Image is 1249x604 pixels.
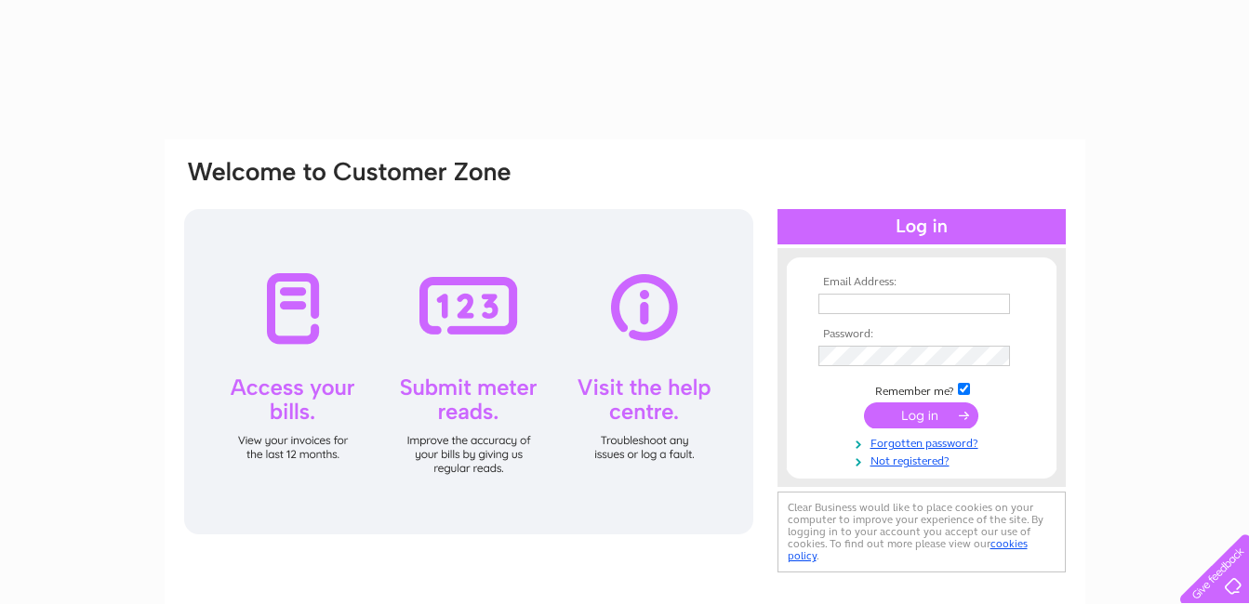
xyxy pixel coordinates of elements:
[818,433,1030,451] a: Forgotten password?
[814,328,1030,341] th: Password:
[777,492,1066,572] div: Clear Business would like to place cookies on your computer to improve your experience of the sit...
[814,380,1030,399] td: Remember me?
[864,402,978,428] input: Submit
[814,276,1030,289] th: Email Address:
[788,537,1028,562] a: cookies policy
[818,451,1030,468] a: Not registered?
